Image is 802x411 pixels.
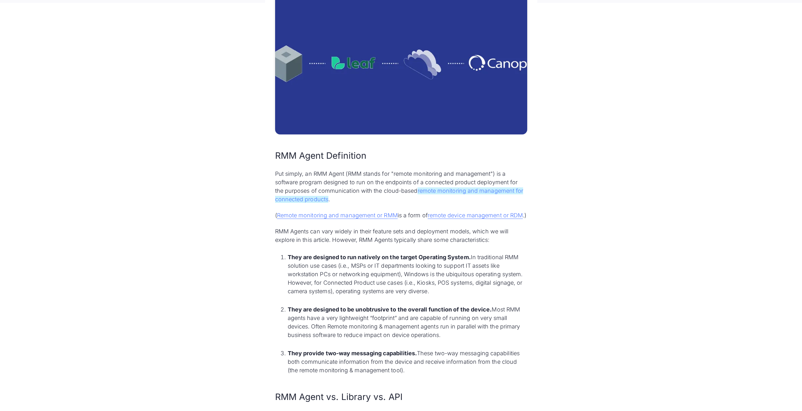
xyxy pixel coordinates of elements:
h2: RMM Agent vs. Library vs. API [275,391,527,403]
h2: RMM Agent Definition [275,150,527,162]
a: remote device management or RDM [428,212,523,219]
strong: They provide two-way messaging capabilities. [288,350,417,357]
p: RMM Agents can vary widely in their feature sets and deployment models, which we will explore in ... [275,227,527,244]
p: ( is a form of .) [275,211,527,220]
strong: They are designed to run natively on the target Operating System. [288,254,471,260]
li: These two-way messaging capabilities both communicate information from the device and receive inf... [288,349,527,374]
strong: They are designed to be unobtrusive to the overall function of the device. [288,306,492,313]
li: In traditional RMM solution use cases (i.e., MSPs or IT departments looking to support IT assets ... [288,253,527,304]
li: Most RMM agents have a very lightweight “footprint” and are capable of running on very small devi... [288,305,527,348]
a: Remote monitoring and management or RMM [277,212,398,219]
p: Put simply, an RMM Agent (RMM stands for "remote monitoring and management") is a software progra... [275,169,527,203]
